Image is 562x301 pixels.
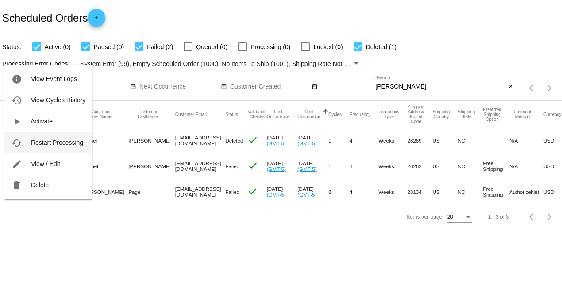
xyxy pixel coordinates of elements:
span: View / Edit [31,160,60,167]
mat-icon: delete [12,180,22,191]
span: View Cycles History [31,96,85,104]
span: Delete [31,181,49,189]
mat-icon: cached [12,138,22,148]
span: Restart Processing [31,139,83,146]
mat-icon: info [12,74,22,85]
mat-icon: history [12,95,22,106]
span: View Event Logs [31,75,77,82]
mat-icon: edit [12,159,22,170]
span: Activate [31,118,53,125]
mat-icon: play_arrow [12,116,22,127]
